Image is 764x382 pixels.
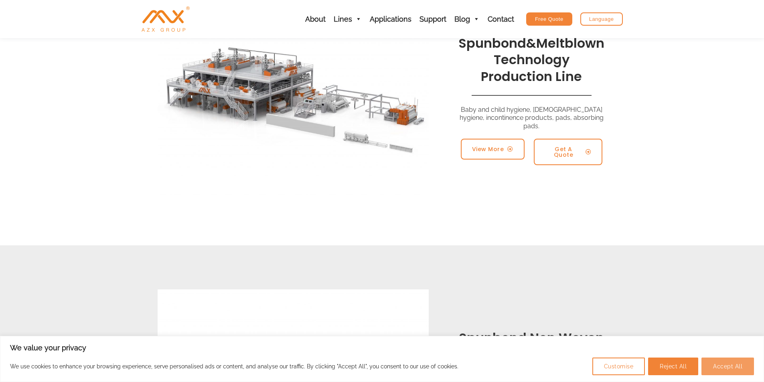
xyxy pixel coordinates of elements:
[534,139,602,165] a: Get A Quote
[648,358,698,375] button: Reject All
[592,358,645,375] button: Customise
[142,15,190,22] a: AZX Nonwoven Machine
[545,146,582,158] span: Get A Quote
[580,12,623,26] a: Language
[10,343,754,353] p: We value your privacy
[457,106,607,131] div: Baby and child hygiene, [DEMOGRAPHIC_DATA] hygiene, incontinence products, pads, absorbing pads.
[526,12,572,26] a: Free Quote
[461,139,525,160] a: View More
[472,146,504,152] span: View More
[457,329,607,363] h2: Spunbond Non Woven Production line
[10,362,458,371] p: We use cookies to enhance your browsing experience, serve personalised ads or content, and analys...
[457,35,607,85] h2: Spunbond&Meltblown Technology Production Line
[701,358,754,375] button: Accept All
